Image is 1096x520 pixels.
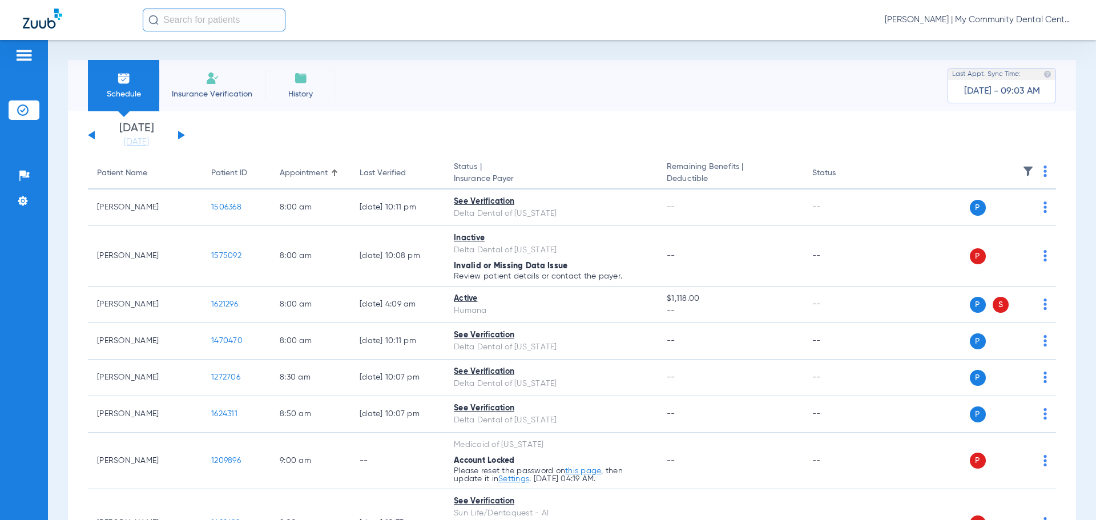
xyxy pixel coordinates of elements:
[350,396,445,433] td: [DATE] 10:07 PM
[1043,166,1047,177] img: group-dot-blue.svg
[1043,299,1047,310] img: group-dot-blue.svg
[350,226,445,287] td: [DATE] 10:08 PM
[454,244,648,256] div: Delta Dental of [US_STATE]
[454,467,648,483] p: Please reset the password on , then update it in . [DATE] 04:19 AM.
[565,467,601,475] a: this page
[211,167,261,179] div: Patient ID
[667,252,675,260] span: --
[143,9,285,31] input: Search for patients
[97,167,147,179] div: Patient Name
[88,190,202,226] td: [PERSON_NAME]
[952,68,1021,80] span: Last Appt. Sync Time:
[454,232,648,244] div: Inactive
[88,396,202,433] td: [PERSON_NAME]
[803,158,880,190] th: Status
[1022,166,1034,177] img: filter.svg
[667,373,675,381] span: --
[271,287,350,323] td: 8:00 AM
[667,305,793,317] span: --
[970,200,986,216] span: P
[885,14,1073,26] span: [PERSON_NAME] | My Community Dental Centers
[280,167,341,179] div: Appointment
[454,457,515,465] span: Account Locked
[454,495,648,507] div: See Verification
[168,88,256,100] span: Insurance Verification
[211,337,243,345] span: 1470470
[350,190,445,226] td: [DATE] 10:11 PM
[271,433,350,489] td: 9:00 AM
[970,406,986,422] span: P
[96,88,151,100] span: Schedule
[964,86,1040,97] span: [DATE] - 09:03 AM
[1043,408,1047,420] img: group-dot-blue.svg
[970,248,986,264] span: P
[211,252,241,260] span: 1575092
[350,287,445,323] td: [DATE] 4:09 AM
[803,396,880,433] td: --
[350,433,445,489] td: --
[970,333,986,349] span: P
[211,300,238,308] span: 1621296
[360,167,436,179] div: Last Verified
[1043,335,1047,346] img: group-dot-blue.svg
[117,71,131,85] img: Schedule
[211,457,241,465] span: 1209896
[15,49,33,62] img: hamburger-icon
[993,297,1009,313] span: S
[454,414,648,426] div: Delta Dental of [US_STATE]
[667,457,675,465] span: --
[454,293,648,305] div: Active
[1043,250,1047,261] img: group-dot-blue.svg
[294,71,308,85] img: History
[88,287,202,323] td: [PERSON_NAME]
[445,158,658,190] th: Status |
[454,173,648,185] span: Insurance Payer
[273,88,328,100] span: History
[271,360,350,396] td: 8:30 AM
[658,158,803,190] th: Remaining Benefits |
[454,305,648,317] div: Humana
[803,360,880,396] td: --
[667,203,675,211] span: --
[271,190,350,226] td: 8:00 AM
[667,337,675,345] span: --
[454,262,567,270] span: Invalid or Missing Data Issue
[1043,455,1047,466] img: group-dot-blue.svg
[970,453,986,469] span: P
[271,323,350,360] td: 8:00 AM
[803,287,880,323] td: --
[454,341,648,353] div: Delta Dental of [US_STATE]
[1039,465,1096,520] iframe: Chat Widget
[1043,372,1047,383] img: group-dot-blue.svg
[102,123,171,148] li: [DATE]
[1043,201,1047,213] img: group-dot-blue.svg
[454,378,648,390] div: Delta Dental of [US_STATE]
[97,167,193,179] div: Patient Name
[498,475,529,483] a: Settings
[454,208,648,220] div: Delta Dental of [US_STATE]
[454,272,648,280] p: Review patient details or contact the payer.
[803,226,880,287] td: --
[350,323,445,360] td: [DATE] 10:11 PM
[211,410,237,418] span: 1624311
[23,9,62,29] img: Zuub Logo
[271,226,350,287] td: 8:00 AM
[970,370,986,386] span: P
[211,167,247,179] div: Patient ID
[211,203,241,211] span: 1506368
[88,226,202,287] td: [PERSON_NAME]
[454,329,648,341] div: See Verification
[360,167,406,179] div: Last Verified
[454,507,648,519] div: Sun Life/Dentaquest - AI
[350,360,445,396] td: [DATE] 10:07 PM
[1043,70,1051,78] img: last sync help info
[280,167,328,179] div: Appointment
[205,71,219,85] img: Manual Insurance Verification
[148,15,159,25] img: Search Icon
[454,439,648,451] div: Medicaid of [US_STATE]
[88,433,202,489] td: [PERSON_NAME]
[211,373,240,381] span: 1272706
[88,323,202,360] td: [PERSON_NAME]
[271,396,350,433] td: 8:50 AM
